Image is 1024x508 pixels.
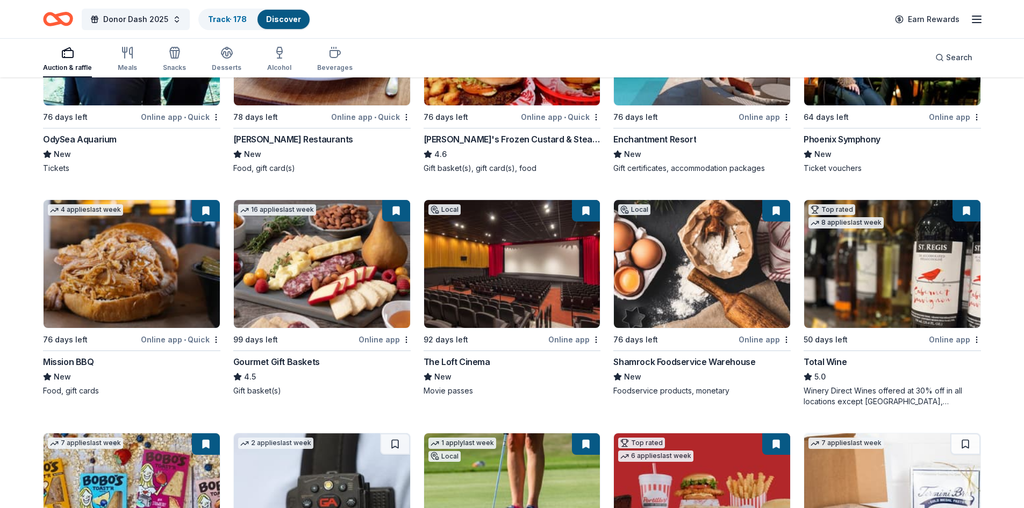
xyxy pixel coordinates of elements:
span: Search [946,51,972,64]
a: Earn Rewards [889,10,966,29]
div: 76 days left [424,111,468,124]
button: Donor Dash 2025 [82,9,190,30]
div: Tickets [43,163,220,174]
div: Enchantment Resort [613,133,696,146]
div: Online app Quick [141,333,220,346]
div: 8 applies last week [808,217,884,228]
div: Shamrock Foodservice Warehouse [613,355,755,368]
span: New [244,148,261,161]
span: New [54,148,71,161]
div: Phoenix Symphony [804,133,880,146]
div: Foodservice products, monetary [613,385,791,396]
div: Gourmet Gift Baskets [233,355,320,368]
div: [PERSON_NAME]'s Frozen Custard & Steakburgers [424,133,601,146]
span: Donor Dash 2025 [103,13,168,26]
div: Gift basket(s), gift card(s), food [424,163,601,174]
div: Online app Quick [521,110,600,124]
span: New [434,370,452,383]
div: 2 applies last week [238,438,313,449]
span: New [624,370,641,383]
div: Online app [929,333,981,346]
div: Mission BBQ [43,355,94,368]
div: Local [428,451,461,462]
a: Track· 178 [208,15,247,24]
div: 92 days left [424,333,468,346]
button: Beverages [317,42,353,77]
button: Auction & raffle [43,42,92,77]
div: Auction & raffle [43,63,92,72]
div: Meals [118,63,137,72]
div: 7 applies last week [808,438,884,449]
div: Desserts [212,63,241,72]
div: 1 apply last week [428,438,496,449]
div: Online app Quick [141,110,220,124]
div: 50 days left [804,333,848,346]
div: Online app [548,333,600,346]
div: 76 days left [613,333,658,346]
div: Top rated [808,204,855,215]
div: Online app [929,110,981,124]
div: Gift basket(s) [233,385,411,396]
img: Image for Mission BBQ [44,200,220,328]
div: 78 days left [233,111,278,124]
span: • [184,335,186,344]
div: The Loft Cinema [424,355,490,368]
div: Ticket vouchers [804,163,981,174]
a: Image for Mission BBQ4 applieslast week76 days leftOnline app•QuickMission BBQNewFood, gift cards [43,199,220,396]
span: New [54,370,71,383]
img: Image for Shamrock Foodservice Warehouse [614,200,790,328]
span: • [184,113,186,121]
div: 76 days left [43,333,88,346]
div: 7 applies last week [48,438,123,449]
div: Online app [359,333,411,346]
div: [PERSON_NAME] Restaurants [233,133,353,146]
div: Food, gift card(s) [233,163,411,174]
div: Movie passes [424,385,601,396]
div: 16 applies last week [238,204,316,216]
span: 4.5 [244,370,256,383]
div: 76 days left [613,111,658,124]
div: Top rated [618,438,665,448]
div: Local [428,204,461,215]
div: Winery Direct Wines offered at 30% off in all locations except [GEOGRAPHIC_DATA], [GEOGRAPHIC_DAT... [804,385,981,407]
a: Image for Gourmet Gift Baskets16 applieslast week99 days leftOnline appGourmet Gift Baskets4.5Gif... [233,199,411,396]
span: 5.0 [814,370,826,383]
img: Image for The Loft Cinema [424,200,600,328]
span: New [814,148,832,161]
div: Beverages [317,63,353,72]
button: Meals [118,42,137,77]
button: Snacks [163,42,186,77]
div: 6 applies last week [618,450,693,462]
span: • [374,113,376,121]
div: Snacks [163,63,186,72]
div: 99 days left [233,333,278,346]
img: Image for Gourmet Gift Baskets [234,200,410,328]
div: Total Wine [804,355,847,368]
div: Online app [739,333,791,346]
button: Desserts [212,42,241,77]
a: Image for Shamrock Foodservice WarehouseLocal76 days leftOnline appShamrock Foodservice Warehouse... [613,199,791,396]
a: Home [43,6,73,32]
div: Gift certificates, accommodation packages [613,163,791,174]
div: 4 applies last week [48,204,123,216]
span: • [564,113,566,121]
div: Alcohol [267,63,291,72]
div: 76 days left [43,111,88,124]
div: Online app [739,110,791,124]
div: OdySea Aquarium [43,133,117,146]
div: Local [618,204,650,215]
span: 4.6 [434,148,447,161]
a: Discover [266,15,301,24]
div: Online app Quick [331,110,411,124]
a: Image for Total WineTop rated8 applieslast week50 days leftOnline appTotal Wine5.0Winery Direct W... [804,199,981,407]
img: Image for Total Wine [804,200,980,328]
a: Image for The Loft CinemaLocal92 days leftOnline appThe Loft CinemaNewMovie passes [424,199,601,396]
button: Alcohol [267,42,291,77]
button: Track· 178Discover [198,9,311,30]
div: 64 days left [804,111,849,124]
span: New [624,148,641,161]
div: Food, gift cards [43,385,220,396]
button: Search [927,47,981,68]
